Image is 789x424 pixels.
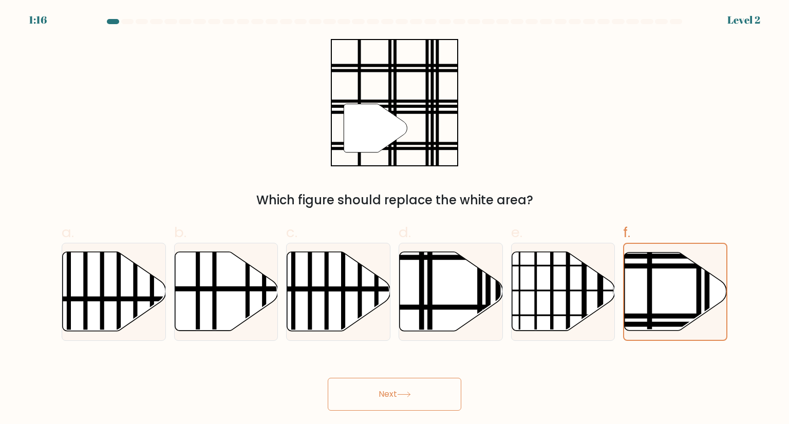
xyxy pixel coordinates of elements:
[511,222,522,242] span: e.
[328,378,461,411] button: Next
[286,222,297,242] span: c.
[399,222,411,242] span: d.
[727,12,760,28] div: Level 2
[344,104,407,152] g: "
[174,222,186,242] span: b.
[68,191,721,209] div: Which figure should replace the white area?
[623,222,630,242] span: f.
[29,12,47,28] div: 1:16
[62,222,74,242] span: a.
